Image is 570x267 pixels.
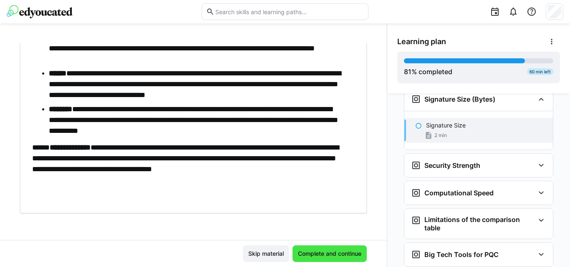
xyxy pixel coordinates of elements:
[424,215,535,232] h3: Limitations of the comparison table
[293,245,367,262] button: Complete and continue
[424,189,494,197] h3: Computational Speed
[297,250,363,258] span: Complete and continue
[424,161,480,170] h3: Security Strength
[424,250,499,259] h3: Big Tech Tools for PQC
[404,67,411,76] span: 81
[424,95,495,103] h3: Signature Size (Bytes)
[214,8,364,15] input: Search skills and learning paths…
[404,67,452,77] div: % completed
[426,121,466,130] p: Signature Size
[243,245,289,262] button: Skip material
[434,132,447,139] span: 2 min
[527,68,553,75] div: 60 min left
[247,250,285,258] span: Skip material
[397,37,446,46] span: Learning plan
